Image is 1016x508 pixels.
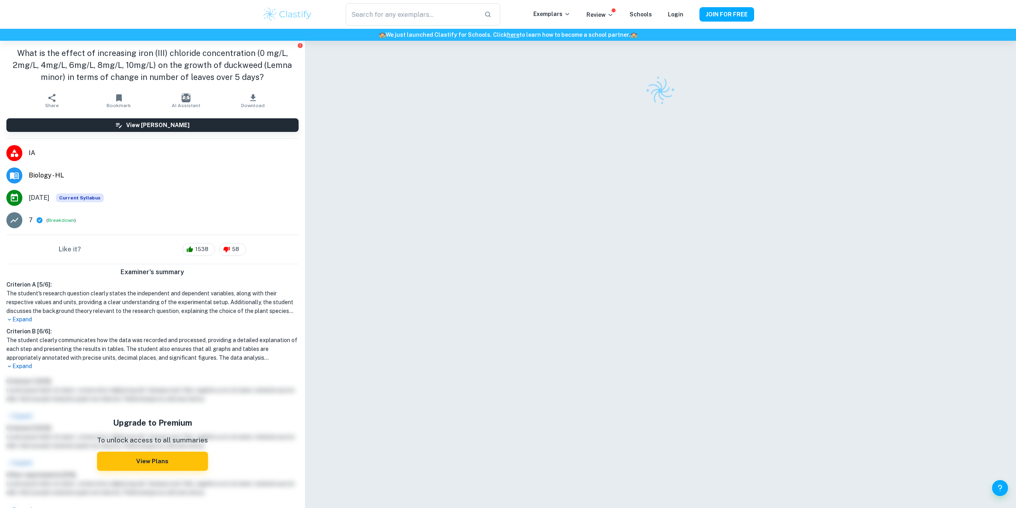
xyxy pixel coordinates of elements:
[241,103,265,108] span: Download
[6,47,299,83] h1: What is the effect of increasing iron (III) chloride concentration (0 mg/L, 2mg/L, 4mg/L, 6mg/L, ...
[85,90,152,112] button: Bookmark
[6,362,299,371] p: Expand
[48,217,74,224] button: Breakdown
[172,103,200,108] span: AI Assistant
[228,245,244,253] span: 58
[97,435,208,446] p: To unlock access to all summaries
[56,193,104,202] div: This exemplar is based on the current syllabus. Feel free to refer to it for inspiration/ideas wh...
[56,193,104,202] span: Current Syllabus
[191,245,213,253] span: 1538
[6,315,299,324] p: Expand
[18,90,85,112] button: Share
[3,267,302,277] h6: Examiner's summary
[107,103,131,108] span: Bookmark
[6,280,299,289] h6: Criterion A [ 5 / 6 ]:
[262,6,313,22] img: Clastify logo
[126,121,190,129] h6: View [PERSON_NAME]
[29,148,299,158] span: IA
[507,32,519,38] a: here
[97,417,208,429] h5: Upgrade to Premium
[379,32,386,38] span: 🏫
[59,245,81,254] h6: Like it?
[220,90,287,112] button: Download
[29,215,33,225] p: 7
[346,3,477,26] input: Search for any exemplars...
[182,243,215,256] div: 1538
[630,32,637,38] span: 🏫
[297,42,303,48] button: Report issue
[97,452,208,471] button: View Plans
[2,30,1014,39] h6: We just launched Clastify for Schools. Click to learn how to become a school partner.
[641,71,680,110] img: Clastify logo
[6,289,299,315] h1: The student's research question clearly states the independent and dependent variables, along wit...
[992,480,1008,496] button: Help and Feedback
[219,243,246,256] div: 58
[29,171,299,180] span: Biology - HL
[586,10,614,19] p: Review
[6,336,299,362] h1: The student clearly communicates how the data was recorded and processed, providing a detailed ex...
[152,90,220,112] button: AI Assistant
[45,103,59,108] span: Share
[699,7,754,22] button: JOIN FOR FREE
[182,94,190,102] img: AI Assistant
[6,327,299,336] h6: Criterion B [ 6 / 6 ]:
[6,118,299,132] button: View [PERSON_NAME]
[533,10,570,18] p: Exemplars
[29,193,50,203] span: [DATE]
[668,11,683,18] a: Login
[630,11,652,18] a: Schools
[46,217,76,224] span: ( )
